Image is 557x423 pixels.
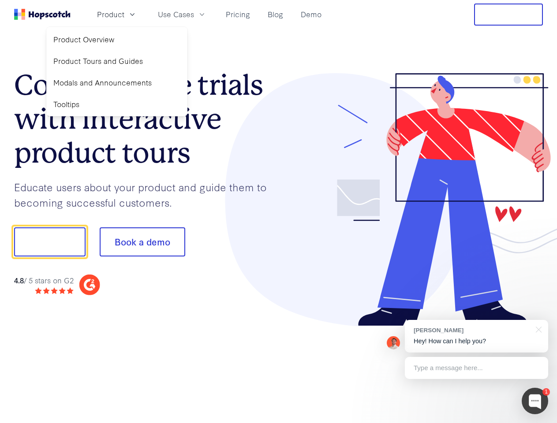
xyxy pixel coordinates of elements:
[405,357,548,379] div: Type a message here...
[92,7,142,22] button: Product
[14,179,279,210] p: Educate users about your product and guide them to becoming successful customers.
[97,9,124,20] span: Product
[264,7,287,22] a: Blog
[387,336,400,349] img: Mark Spera
[297,7,325,22] a: Demo
[474,4,543,26] button: Free Trial
[50,52,184,70] a: Product Tours and Guides
[153,7,212,22] button: Use Cases
[50,95,184,113] a: Tooltips
[414,337,539,346] p: Hey! How can I help you?
[100,227,185,256] button: Book a demo
[14,227,86,256] button: Show me!
[158,9,194,20] span: Use Cases
[14,68,279,170] h1: Convert more trials with interactive product tours
[222,7,254,22] a: Pricing
[14,275,24,285] strong: 4.8
[50,30,184,48] a: Product Overview
[14,275,74,286] div: / 5 stars on G2
[414,326,531,334] div: [PERSON_NAME]
[542,388,550,396] div: 1
[50,74,184,92] a: Modals and Announcements
[14,9,71,20] a: Home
